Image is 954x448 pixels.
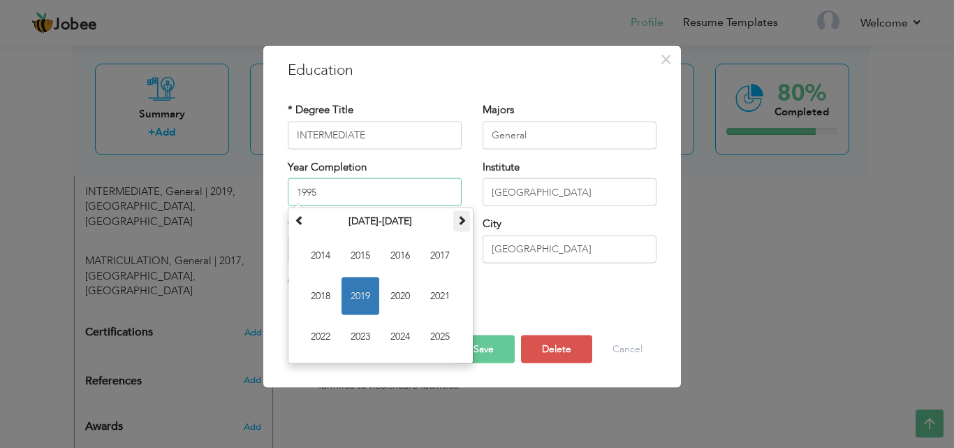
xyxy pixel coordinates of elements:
[302,318,339,356] span: 2022
[85,153,262,298] div: Add your educational degree.
[308,211,453,232] th: Select Decade
[421,237,459,275] span: 2017
[483,103,514,117] label: Majors
[483,159,520,174] label: Institute
[660,46,672,71] span: ×
[483,217,501,231] label: City
[342,277,379,315] span: 2019
[655,48,677,70] button: Close
[288,103,353,117] label: * Degree Title
[302,277,339,315] span: 2018
[599,335,656,363] button: Cancel
[457,215,467,225] span: Next Decade
[421,318,459,356] span: 2025
[342,237,379,275] span: 2015
[453,335,515,363] button: Save
[381,318,419,356] span: 2024
[381,237,419,275] span: 2016
[288,59,656,80] h3: Education
[521,335,592,363] button: Delete
[295,215,304,225] span: Previous Decade
[381,277,419,315] span: 2020
[288,159,367,174] label: Year Completion
[342,318,379,356] span: 2023
[421,277,459,315] span: 2021
[302,237,339,275] span: 2014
